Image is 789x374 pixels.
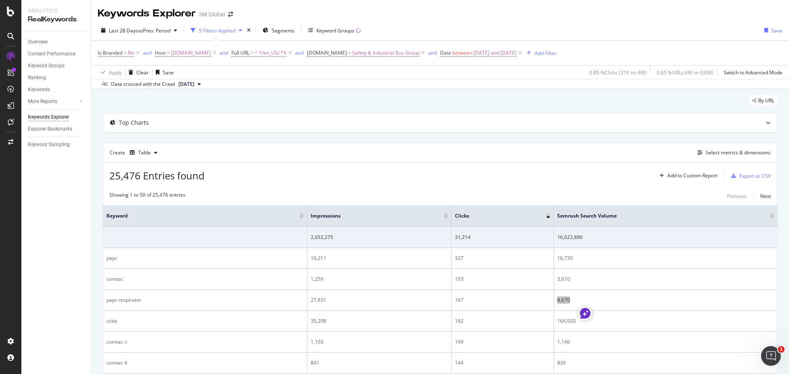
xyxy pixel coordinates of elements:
span: vs Prev. Period [138,27,171,34]
div: 2,652,275 [311,234,448,241]
div: Add to Custom Report [667,173,717,178]
div: and [219,49,228,56]
div: 144 [455,359,550,367]
iframe: Intercom live chat [761,346,781,366]
div: times [245,26,252,34]
span: Segments [272,27,295,34]
a: Keyword Sampling [28,140,85,149]
button: Keyword Groups [305,24,364,37]
div: Explorer Bookmarks [28,125,72,133]
div: Next [760,193,771,200]
a: Ranking [28,73,85,82]
div: Keywords [28,85,50,94]
div: Keyword Groups [316,27,354,34]
button: Switch to Advanced Mode [720,66,782,79]
div: Keyword Groups [28,62,65,70]
div: 8,670 [557,296,774,304]
span: [DOMAIN_NAME] [307,49,347,56]
button: Save [152,66,174,79]
div: Keyword Sampling [28,140,70,149]
button: Add Filter [524,48,556,58]
span: Impressions [311,212,431,220]
div: 16,623,880 [557,234,774,241]
div: RealKeywords [28,15,84,24]
span: [DATE] and [DATE] [473,47,517,59]
span: between [452,49,472,56]
span: Keyword [106,212,287,220]
div: 5 Filters Applied [199,27,235,34]
div: More Reports [28,97,57,106]
span: Semrush Search Volume [557,212,757,220]
span: Host [155,49,166,56]
button: and [295,49,304,57]
div: Ranking [28,73,46,82]
div: comtac v [106,338,304,346]
div: 0.85 % Clicks ( 31K on 4M ) [589,69,646,76]
div: 167 [455,296,550,304]
div: Save [163,69,174,76]
div: 27,831 [311,296,448,304]
div: Table [138,150,151,155]
button: Apply [98,66,122,79]
div: arrow-right-arrow-left [228,11,233,17]
a: Explorer Bookmarks [28,125,85,133]
div: 1,259 [311,275,448,283]
div: Analytics [28,7,84,15]
div: papr respirator [106,296,304,304]
span: No [128,47,134,59]
div: and [143,49,152,56]
button: Last 28 DaysvsPrev. Period [98,24,180,37]
span: = [167,49,170,56]
div: Create [110,146,161,159]
div: Keywords Explorer [98,7,196,21]
div: 841 [311,359,448,367]
span: = [251,49,254,56]
div: Content Performance [28,50,76,58]
div: Add Filter [535,50,556,57]
div: 327 [455,255,550,262]
div: Apply [109,69,122,76]
button: and [219,49,228,57]
a: More Reports [28,97,77,106]
div: 193 [455,275,550,283]
button: Next [760,191,771,201]
div: comtac 6 [106,359,304,367]
div: Save [771,27,782,34]
div: Clear [136,69,149,76]
button: Save [761,24,782,37]
div: Keywords Explorer [28,113,69,122]
button: Previous [727,191,747,201]
span: Clicks [455,212,534,220]
div: Top Charts [119,119,149,127]
button: Export as CSV [728,169,771,182]
div: 35,298 [311,317,448,325]
button: Table [127,146,161,159]
a: Overview [28,38,85,46]
div: legacy label [749,95,777,106]
div: comtac [106,275,304,283]
div: scba [106,317,304,325]
a: Content Performance [28,50,85,58]
div: 162 [455,317,550,325]
span: 1 [778,346,784,353]
div: Showing 1 to 50 of 25,476 entries [109,191,185,201]
a: Keyword Groups [28,62,85,70]
button: Clear [125,66,149,79]
div: 0.65 % URLs ( 4K on 636K ) [657,69,713,76]
div: 3M Global [199,10,225,18]
a: Keywords Explorer [28,113,85,122]
span: Is Branded [98,49,122,56]
div: 31,214 [455,234,550,241]
span: 2025 Aug. 17th [178,80,194,88]
div: 16,211 [311,255,448,262]
span: 25,476 Entries found [109,169,205,182]
div: 149 [455,338,550,346]
span: = [348,49,351,56]
button: and [143,49,152,57]
div: 1,103 [311,338,448,346]
button: 5 Filters Applied [187,24,245,37]
div: Select metrics & dimensions [706,149,771,156]
div: 1,140 [557,338,774,346]
span: Safety & Industrial Bus Group [352,47,420,59]
div: Overview [28,38,48,46]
